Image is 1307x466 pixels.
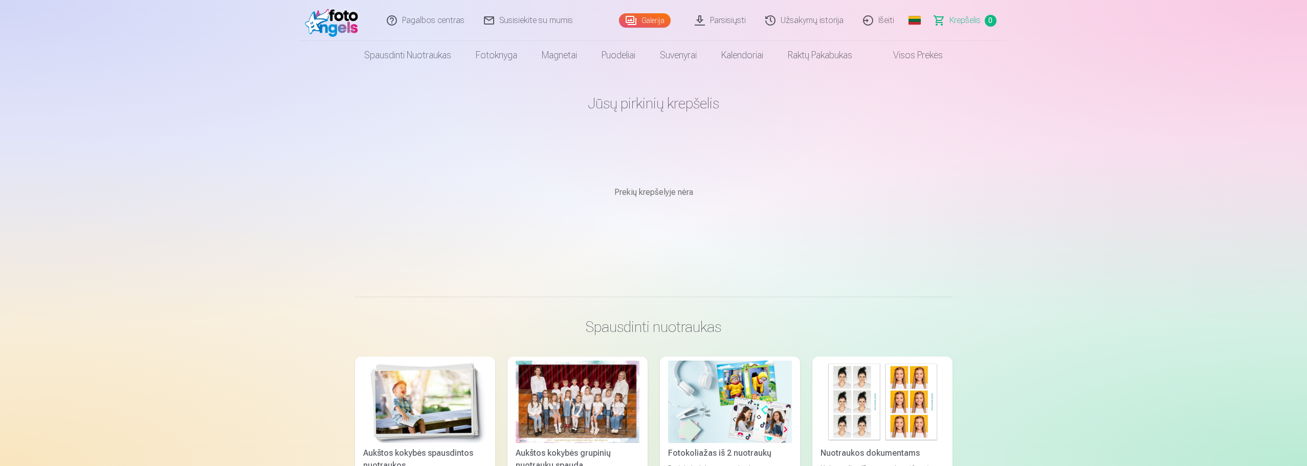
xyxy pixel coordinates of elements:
span: Krepšelis [949,14,981,27]
a: Kalendoriai [709,41,776,70]
img: Aukštos kokybės spausdintos nuotraukos [363,361,487,443]
a: Puodeliai [589,41,648,70]
span: 0 [985,15,996,27]
a: Magnetai [529,41,589,70]
div: Fotokoliažas iš 2 nuotraukų [664,447,796,459]
a: Raktų pakabukas [776,41,865,70]
h3: Spausdinti nuotraukas [363,318,944,336]
a: Visos prekės [865,41,955,70]
div: Nuotraukos dokumentams [816,447,948,459]
img: /fa2 [305,4,364,37]
a: Spausdinti nuotraukas [352,41,463,70]
a: Galerija [619,13,671,28]
a: Fotoknyga [463,41,529,70]
img: Nuotraukos dokumentams [821,361,944,443]
a: Suvenyrai [648,41,709,70]
img: Fotokoliažas iš 2 nuotraukų [668,361,792,443]
h1: Jūsų pirkinių krepšelis [355,94,952,113]
p: Prekių krepšelyje nėra [355,186,952,198]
